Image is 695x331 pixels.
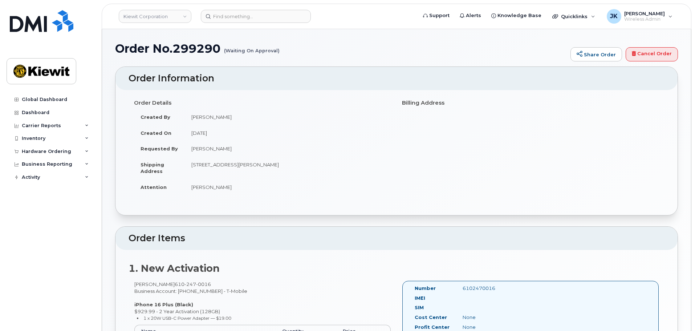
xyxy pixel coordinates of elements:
label: SIM [415,304,424,311]
strong: iPhone 16 Plus (Black) [134,302,193,307]
span: 610 [175,281,211,287]
h4: Billing Address [402,100,659,106]
h1: Order No.299290 [115,42,567,55]
small: (Waiting On Approval) [224,42,280,53]
a: Cancel Order [626,47,678,62]
label: Profit Center [415,324,450,331]
strong: 1. New Activation [129,262,220,274]
td: [PERSON_NAME] [185,141,391,157]
td: [DATE] [185,125,391,141]
small: 1 x 20W USB-C Power Adapter — $19.00 [143,315,231,321]
h2: Order Information [129,73,664,84]
strong: Attention [141,184,167,190]
strong: Shipping Address [141,162,164,174]
strong: Created By [141,114,170,120]
h4: Order Details [134,100,391,106]
span: 247 [184,281,196,287]
div: 6102470016 [457,285,524,292]
td: [PERSON_NAME] [185,179,391,195]
td: [STREET_ADDRESS][PERSON_NAME] [185,157,391,179]
h2: Order Items [129,233,664,243]
strong: Created On [141,130,171,136]
label: IMEI [415,295,425,302]
a: Share Order [570,47,622,62]
label: Number [415,285,436,292]
td: [PERSON_NAME] [185,109,391,125]
label: Cost Center [415,314,447,321]
div: None [457,314,524,321]
strong: Requested By [141,146,178,152]
div: None [457,324,524,331]
span: 0016 [196,281,211,287]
